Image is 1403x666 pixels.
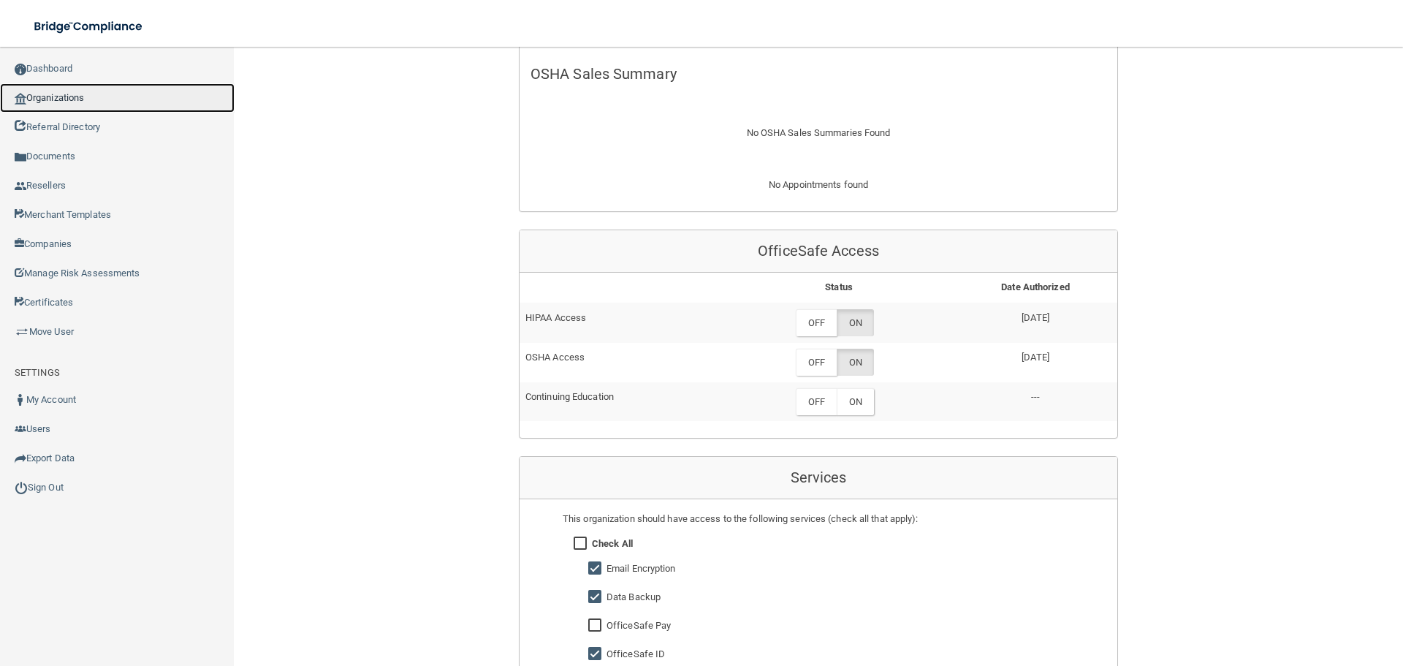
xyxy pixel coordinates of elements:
img: briefcase.64adab9b.png [15,325,29,339]
label: ON [837,388,874,415]
label: Email Encryption [607,560,676,578]
td: OSHA Access [520,343,724,382]
div: Services [520,457,1117,499]
p: [DATE] [959,349,1111,366]
div: This organization should have access to the following services (check all that apply): [563,510,1074,528]
img: bridge_compliance_login_screen.278c3ca4.svg [22,12,156,42]
img: ic_reseller.de258add.png [15,181,26,192]
img: organization-icon.f8decf85.png [15,93,26,105]
div: No Appointments found [520,176,1117,211]
div: No OSHA Sales Summaries Found [520,107,1117,159]
td: Continuing Education [520,382,724,421]
label: OfficeSafe Pay [607,617,671,635]
iframe: Drift Widget Chat Controller [1150,562,1385,621]
img: icon-documents.8dae5593.png [15,151,26,163]
img: icon-export.b9366987.png [15,453,26,464]
strong: Check All [592,538,633,549]
th: Date Authorized [954,273,1117,303]
label: ON [837,309,874,336]
label: ON [837,349,874,376]
label: Data Backup [607,589,661,606]
label: OfficeSafe ID [607,646,665,663]
p: --- [959,388,1111,406]
label: OFF [796,349,837,376]
label: SETTINGS [15,364,60,382]
img: icon-users.e205127d.png [15,423,26,435]
p: [DATE] [959,309,1111,327]
label: OFF [796,388,837,415]
div: OfficeSafe Access [520,230,1117,273]
h5: OSHA Sales Summary [531,66,1106,82]
th: Status [724,273,954,303]
td: HIPAA Access [520,303,724,342]
img: ic_user_dark.df1a06c3.png [15,394,26,406]
img: ic_dashboard_dark.d01f4a41.png [15,64,26,75]
img: ic_power_dark.7ecde6b1.png [15,481,28,494]
label: OFF [796,309,837,336]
